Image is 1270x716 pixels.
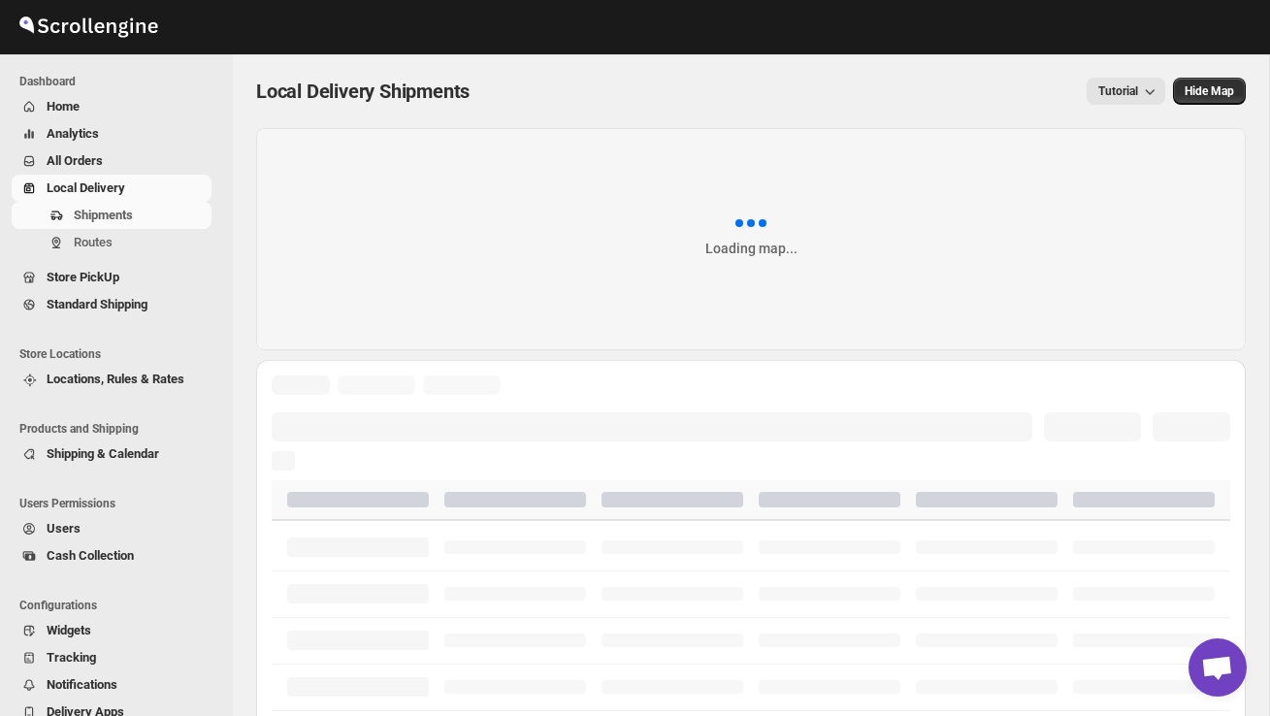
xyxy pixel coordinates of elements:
span: Widgets [47,623,91,637]
span: Local Delivery Shipments [256,80,470,103]
span: Shipping & Calendar [47,446,159,461]
span: Cash Collection [47,548,134,563]
button: Shipments [12,202,212,229]
span: Notifications [47,677,117,692]
button: Locations, Rules & Rates [12,366,212,393]
span: Users Permissions [19,496,219,511]
span: Analytics [47,126,99,141]
button: Widgets [12,617,212,644]
div: Loading map... [705,239,798,258]
span: Configurations [19,598,219,613]
button: Tracking [12,644,212,671]
span: Products and Shipping [19,421,219,437]
span: Local Delivery [47,180,125,195]
span: Tutorial [1098,84,1138,98]
button: Tutorial [1087,78,1165,105]
button: Cash Collection [12,542,212,570]
div: Open chat [1189,638,1247,697]
span: Dashboard [19,74,219,89]
button: Analytics [12,120,212,147]
span: Home [47,99,80,114]
button: Map action label [1173,78,1246,105]
span: Store Locations [19,346,219,362]
span: Locations, Rules & Rates [47,372,184,386]
span: Shipments [74,208,133,222]
button: Routes [12,229,212,256]
span: Users [47,521,81,536]
span: Tracking [47,650,96,665]
span: Hide Map [1185,83,1234,99]
span: Standard Shipping [47,297,147,311]
button: Users [12,515,212,542]
button: Notifications [12,671,212,699]
button: All Orders [12,147,212,175]
span: All Orders [47,153,103,168]
button: Home [12,93,212,120]
span: Store PickUp [47,270,119,284]
span: Routes [74,235,113,249]
button: Shipping & Calendar [12,440,212,468]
